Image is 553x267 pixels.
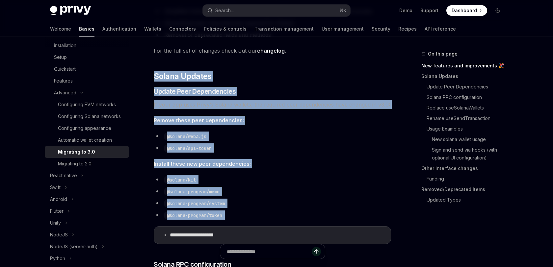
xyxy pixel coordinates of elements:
[420,7,438,14] a: Support
[154,160,251,167] strong: Install these new peer dependencies:
[492,5,503,16] button: Toggle dark mode
[50,243,98,251] div: NodeJS (server-auth)
[164,200,227,207] code: @solana-program/system
[45,229,129,241] button: Toggle NodeJS section
[322,21,364,37] a: User management
[45,182,129,193] button: Toggle Swift section
[215,7,234,14] div: Search...
[45,170,129,182] button: Toggle React native section
[50,219,61,227] div: Unity
[421,124,508,134] a: Usage Examples
[164,212,225,219] code: @solana-program/token
[45,217,129,229] button: Toggle Unity section
[102,21,136,37] a: Authentication
[312,247,321,256] button: Send message
[50,255,65,262] div: Python
[45,241,129,253] button: Toggle NodeJS (server-auth) section
[257,47,285,54] a: changelog
[45,99,129,110] a: Configuring EVM networks
[45,110,129,122] a: Configuring Solana networks
[421,71,508,82] a: Solana Updates
[45,63,129,75] a: Quickstart
[54,65,76,73] div: Quickstart
[421,163,508,174] a: Other interface changes
[421,145,508,163] a: Sign and send via hooks (with optional UI configuration)
[154,46,391,55] span: For the full set of changes check out our .
[203,5,350,16] button: Open search
[398,21,417,37] a: Recipes
[452,7,477,14] span: Dashboard
[45,51,129,63] a: Setup
[50,21,71,37] a: Welcome
[425,21,456,37] a: API reference
[428,50,458,58] span: On this page
[164,145,214,152] code: @solana/spl-token
[79,21,94,37] a: Basics
[45,205,129,217] button: Toggle Flutter section
[154,100,391,109] span: If your app uses Privy’s Solana wallets, the required peer dependencies have changed in v3.0:
[45,193,129,205] button: Toggle Android section
[50,195,67,203] div: Android
[446,5,487,16] a: Dashboard
[372,21,390,37] a: Security
[164,133,209,140] code: @solana/web3.js
[45,87,129,99] button: Toggle Advanced section
[144,21,161,37] a: Wallets
[50,183,61,191] div: Swift
[204,21,247,37] a: Policies & controls
[421,61,508,71] a: New features and improvements 🎉
[421,82,508,92] a: Update Peer Dependencies
[45,158,129,170] a: Migrating to 2.0
[164,188,222,195] code: @solana-program/memo
[50,6,91,15] img: dark logo
[421,195,508,205] a: Updated Types
[58,136,112,144] div: Automatic wallet creation
[58,124,111,132] div: Configuring appearance
[421,103,508,113] a: Replace useSolanaWallets
[154,71,212,82] span: Solana Updates
[254,21,314,37] a: Transaction management
[50,207,64,215] div: Flutter
[154,87,236,96] span: Update Peer Dependencies
[58,160,92,168] div: Migrating to 2.0
[45,253,129,264] button: Toggle Python section
[169,21,196,37] a: Connectors
[421,113,508,124] a: Rename useSendTransaction
[421,92,508,103] a: Solana RPC configuration
[45,146,129,158] a: Migrating to 3.0
[339,8,346,13] span: ⌘ K
[54,77,73,85] div: Features
[399,7,412,14] a: Demo
[58,148,95,156] div: Migrating to 3.0
[58,101,116,109] div: Configuring EVM networks
[45,75,129,87] a: Features
[58,112,121,120] div: Configuring Solana networks
[45,134,129,146] a: Automatic wallet creation
[45,122,129,134] a: Configuring appearance
[164,176,198,183] code: @solana/kit
[421,184,508,195] a: Removed/Deprecated Items
[54,53,67,61] div: Setup
[227,244,312,259] input: Ask a question...
[54,89,76,97] div: Advanced
[154,117,244,124] strong: Remove these peer dependencies:
[50,231,68,239] div: NodeJS
[421,174,508,184] a: Funding
[421,134,508,145] a: New solana wallet usage
[50,172,77,180] div: React native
